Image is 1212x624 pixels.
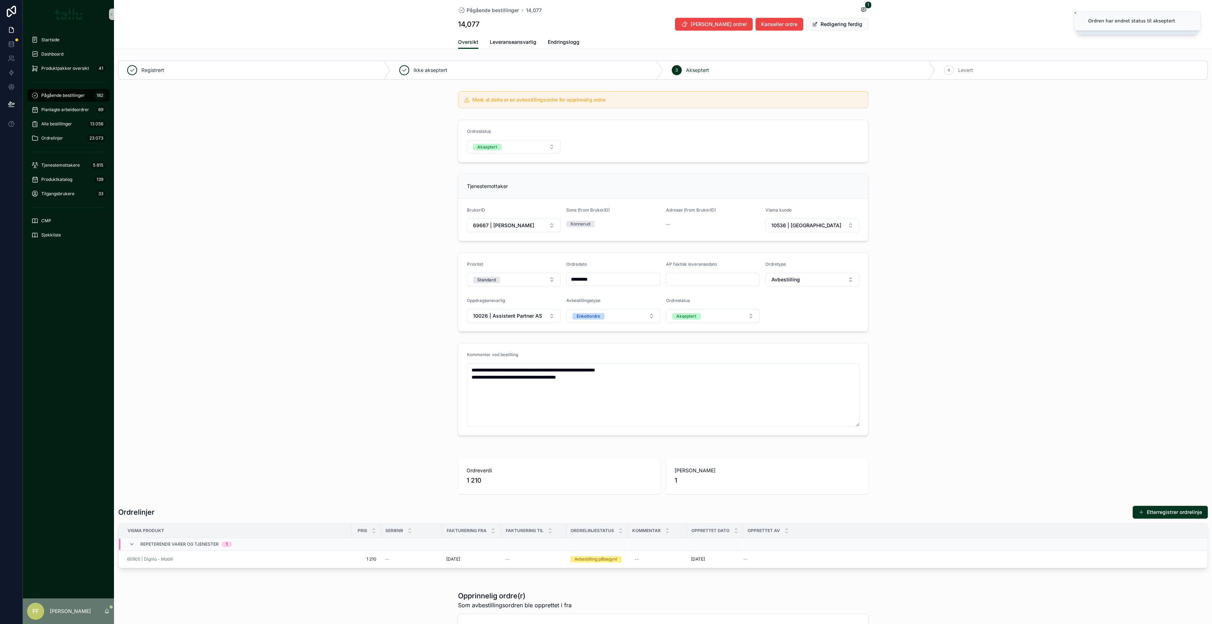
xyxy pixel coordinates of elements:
[666,261,717,267] span: AP faktisk leveransedato
[566,309,660,323] button: Select Button
[806,18,868,31] button: Redigering ferdig
[765,273,859,286] button: Select Button
[41,162,80,168] span: Tjenestemottakere
[467,298,505,303] span: Oppdragsansvarlig
[490,38,536,46] span: Leveranseansvarlig
[859,6,868,15] button: 1
[743,556,748,562] span: --
[94,91,105,100] div: 182
[27,103,110,116] a: Planlagte arbeidsordrer69
[128,528,164,534] span: Visma produkt
[41,135,63,141] span: Ordrelinjer
[41,232,61,238] span: Sjekkliste
[27,187,110,200] a: Tilgangsbrukere33
[477,277,496,283] div: Standard
[571,221,590,227] div: Konnerud
[666,221,670,228] span: --
[41,66,89,71] span: Produktpakker oversikt
[467,467,652,474] span: Ordreverdi
[27,62,110,75] a: Produktpakker oversikt41
[691,21,747,28] span: [PERSON_NAME] ordre!
[447,528,487,534] span: Fakturering fra
[27,229,110,241] a: Sjekkliste
[577,313,600,319] div: Enkeltordre
[506,528,543,534] span: Fakturering til
[574,556,617,562] div: Avbestilling påbegynt
[675,18,753,31] button: [PERSON_NAME] ordre!
[526,7,542,14] a: 14,077
[32,607,39,615] span: FF
[94,175,105,184] div: 139
[635,556,639,562] div: --
[27,159,110,172] a: Tjenestemottakere5 815
[467,475,652,485] span: 1 210
[356,556,376,562] a: 1 210
[566,261,587,267] span: Ordredato
[467,219,561,232] button: Select Button
[675,67,678,73] span: 3
[127,556,173,562] a: 60905 | Dignio - Mobili
[446,556,497,562] a: [DATE]
[675,467,860,474] span: [PERSON_NAME]
[27,132,110,145] a: Ordrelinjer23 073
[141,67,164,74] span: Registrert
[691,556,739,562] a: [DATE]
[473,222,534,229] span: 69667 | [PERSON_NAME]
[27,89,110,102] a: Pågående bestillinger182
[385,528,403,534] span: Serienr
[666,207,716,213] span: Adresse (from BrukerID)
[566,298,600,303] span: Avbestillingstype
[467,183,508,189] span: Tjenestemottaker
[385,556,389,562] span: --
[41,218,51,224] span: CMP
[467,273,561,286] button: Select Button
[675,475,860,485] span: 1
[765,261,786,267] span: Ordretype
[571,528,614,534] span: Ordrelinjestatus
[765,207,792,213] span: Visma kunde
[226,541,228,547] div: 1
[548,36,579,50] a: Endringslogg
[27,173,110,186] a: Produktkatalog139
[505,556,562,562] a: --
[566,207,610,213] span: Sone (from BrukerID)
[1088,17,1175,25] div: Ordren har endret status til akseptert
[23,28,114,251] div: scrollable content
[505,556,510,562] span: --
[27,214,110,227] a: CMP
[632,528,661,534] span: Kommentar
[96,189,105,198] div: 33
[467,140,561,154] button: Select Button
[691,556,705,562] span: [DATE]
[570,556,623,562] a: Avbestilling påbegynt
[127,556,347,562] a: 60905 | Dignio - Mobili
[41,191,74,197] span: Tilgangsbrukere
[548,38,579,46] span: Endringslogg
[761,21,797,28] span: Kanseller ordre
[458,19,479,29] h1: 14,077
[947,67,950,73] span: 4
[473,312,542,319] span: 10026 | Assistent Partner AS
[385,556,438,562] a: --
[691,528,729,534] span: Opprettet dato
[88,120,105,128] div: 13 056
[27,33,110,46] a: Startside
[748,528,780,534] span: Opprettet av
[477,144,497,150] div: Akseptert
[96,105,105,114] div: 69
[118,507,155,517] h1: Ordrelinjer
[472,97,862,102] h5: Merk at dette er en avbestillingsordre for opprinnelig ordre
[467,129,491,134] span: Ordrestatus
[686,67,709,74] span: Akseptert
[632,553,682,565] a: --
[41,121,72,127] span: Alle bestillinger
[41,93,85,98] span: Pågående bestillinger
[41,107,89,113] span: Planlagte arbeidsordrer
[771,276,800,283] span: Avbestilling
[97,64,105,73] div: 41
[467,261,483,267] span: Prioritet
[467,352,518,357] span: Kommentar ved bestilling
